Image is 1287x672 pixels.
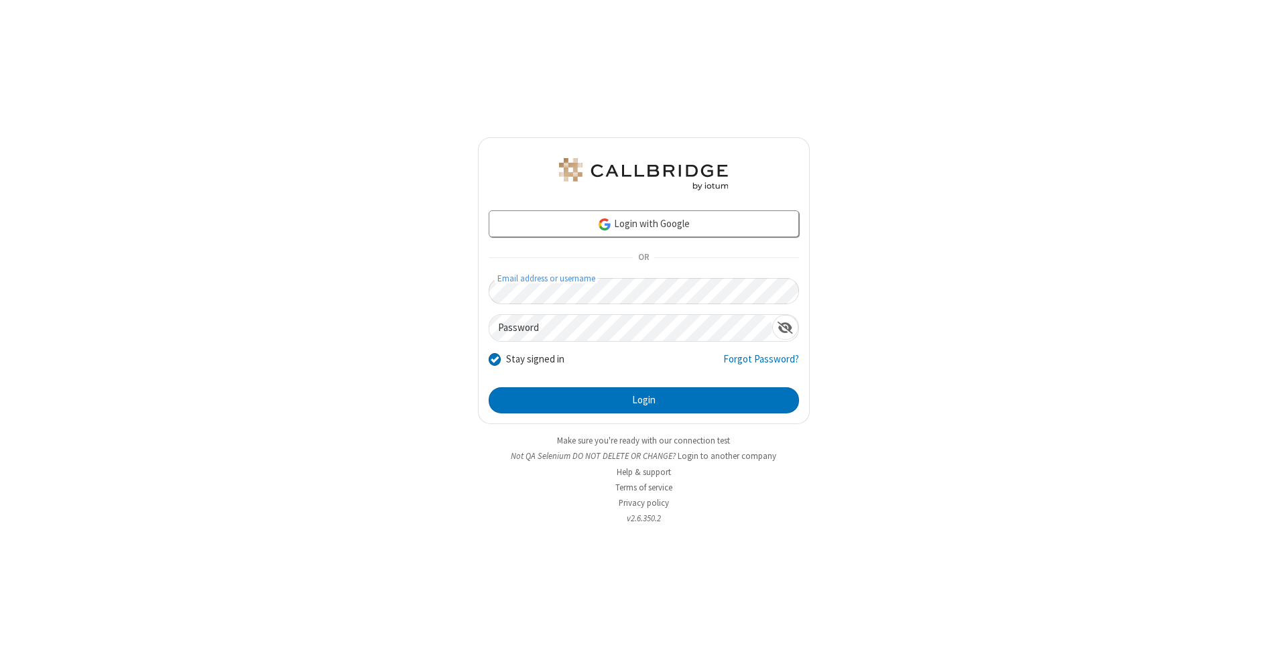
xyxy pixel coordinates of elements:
div: Show password [772,315,798,340]
span: OR [633,249,654,267]
li: v2.6.350.2 [478,512,810,525]
a: Privacy policy [619,497,669,509]
button: Login [489,387,799,414]
a: Make sure you're ready with our connection test [557,435,730,446]
a: Forgot Password? [723,352,799,377]
input: Email address or username [489,278,799,304]
label: Stay signed in [506,352,564,367]
img: google-icon.png [597,217,612,232]
img: QA Selenium DO NOT DELETE OR CHANGE [556,158,731,190]
li: Not QA Selenium DO NOT DELETE OR CHANGE? [478,450,810,462]
a: Terms of service [615,482,672,493]
input: Password [489,315,772,341]
a: Login with Google [489,210,799,237]
a: Help & support [617,466,671,478]
button: Login to another company [678,450,776,462]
